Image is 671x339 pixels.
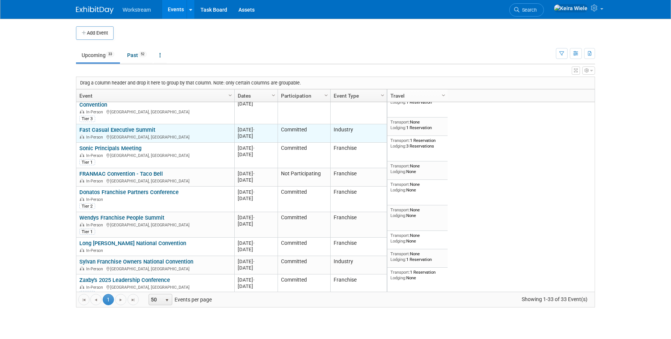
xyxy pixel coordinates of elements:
[80,110,84,113] img: In-Person Event
[330,168,387,187] td: Franchise
[79,284,231,290] div: [GEOGRAPHIC_DATA], [GEOGRAPHIC_DATA]
[238,258,274,265] div: [DATE]
[164,297,170,303] span: select
[390,207,445,218] div: None None
[86,135,105,140] span: In-Person
[90,294,102,305] a: Go to the previous page
[76,6,114,14] img: ExhibitDay
[80,197,84,201] img: In-Person Event
[270,89,278,101] a: Column Settings
[390,163,410,169] span: Transport:
[79,229,95,235] div: Tier 1
[78,294,90,305] a: Go to the first page
[80,153,84,157] img: In-Person Event
[79,145,141,152] a: Sonic Principals Meeting
[390,270,445,280] div: 1 Reservation None
[323,92,329,98] span: Column Settings
[118,297,124,303] span: Go to the next page
[278,143,330,168] td: Committed
[509,3,544,17] a: Search
[515,294,595,304] span: Showing 1-33 of 33 Event(s)
[519,7,537,13] span: Search
[330,143,387,168] td: Franchise
[227,92,233,98] span: Column Settings
[79,291,95,297] div: Tier 1
[76,77,595,89] div: Drag a column header and drop it here to group by that column. Note: only certain columns are gro...
[86,110,105,115] span: In-Person
[121,48,152,62] a: Past52
[79,221,231,228] div: [GEOGRAPHIC_DATA], [GEOGRAPHIC_DATA]
[103,294,114,305] span: 1
[123,7,151,13] span: Workstream
[238,214,274,221] div: [DATE]
[390,125,406,130] span: Lodging:
[79,240,186,247] a: Long [PERSON_NAME] National Convention
[253,189,255,195] span: -
[238,127,274,133] div: [DATE]
[79,108,231,115] div: [GEOGRAPHIC_DATA], [GEOGRAPHIC_DATA]
[86,179,105,184] span: In-Person
[79,277,170,283] a: Zaxby's 2025 Leadership Conference
[278,168,330,187] td: Not Participating
[86,285,105,290] span: In-Person
[390,119,410,125] span: Transport:
[86,153,105,158] span: In-Person
[390,251,445,262] div: None 1 Reservation
[76,48,120,62] a: Upcoming33
[86,223,105,228] span: In-Person
[390,238,406,244] span: Lodging:
[238,170,274,177] div: [DATE]
[390,251,410,256] span: Transport:
[440,92,446,98] span: Column Settings
[79,170,163,177] a: FRANMAC Convention - Taco Bell
[253,215,255,220] span: -
[390,163,445,174] div: None None
[253,145,255,151] span: -
[238,277,274,283] div: [DATE]
[278,256,330,274] td: Committed
[330,274,387,300] td: Franchise
[330,212,387,238] td: Franchise
[238,151,274,158] div: [DATE]
[80,179,84,182] img: In-Person Event
[390,182,445,193] div: None None
[281,89,325,102] a: Participation
[79,94,209,108] a: Mountain [PERSON_NAME]’s Pizza Annual Franchise Convention
[278,124,330,143] td: Committed
[390,270,410,275] span: Transport:
[238,133,274,139] div: [DATE]
[253,240,255,246] span: -
[86,197,105,202] span: In-Person
[390,143,406,149] span: Lodging:
[79,214,164,221] a: Wendys Franchise People Summit
[238,283,274,289] div: [DATE]
[79,159,95,165] div: Tier 1
[390,138,445,149] div: 1 Reservation 3 Reservations
[79,189,179,196] a: Donatos Franchise Partners Conference
[554,4,588,12] img: Keira Wiele
[278,92,330,124] td: Committed
[86,267,105,271] span: In-Person
[390,169,406,174] span: Lodging:
[390,275,406,280] span: Lodging:
[115,294,126,305] a: Go to the next page
[149,294,162,305] span: 50
[238,177,274,183] div: [DATE]
[330,256,387,274] td: Industry
[80,223,84,226] img: In-Person Event
[253,127,255,133] span: -
[138,51,147,57] span: 52
[390,119,445,130] div: None 1 Reservation
[253,171,255,176] span: -
[390,89,443,102] a: Travel
[390,233,410,238] span: Transport:
[334,89,382,102] a: Event Type
[106,51,114,57] span: 33
[253,277,255,283] span: -
[79,116,95,122] div: Tier 3
[330,124,387,143] td: Industry
[330,238,387,256] td: Franchise
[330,92,387,124] td: Franchise
[86,248,105,253] span: In-Person
[330,187,387,212] td: Franchise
